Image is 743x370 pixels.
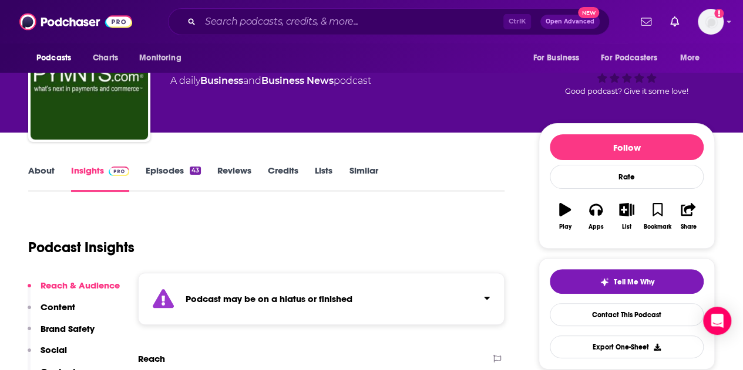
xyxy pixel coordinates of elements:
[28,239,135,256] h1: Podcast Insights
[611,195,642,237] button: List
[138,273,505,325] section: Click to expand status details
[550,134,704,160] button: Follow
[93,50,118,66] span: Charts
[28,323,95,345] button: Brand Safety
[593,47,674,69] button: open menu
[109,167,129,176] img: Podchaser Pro
[622,223,631,230] div: List
[600,277,609,287] img: tell me why sparkle
[243,75,261,86] span: and
[200,75,243,86] a: Business
[261,75,334,86] a: Business News
[349,165,378,192] a: Similar
[28,47,86,69] button: open menu
[550,165,704,189] div: Rate
[190,167,201,175] div: 43
[550,195,580,237] button: Play
[170,74,371,88] div: A daily podcast
[85,47,125,69] a: Charts
[268,165,298,192] a: Credits
[550,303,704,326] a: Contact This Podcast
[71,165,129,192] a: InsightsPodchaser Pro
[698,9,724,35] span: Logged in as emilyjherman
[673,195,704,237] button: Share
[41,301,75,313] p: Content
[315,165,332,192] a: Lists
[550,269,704,294] button: tell me why sparkleTell Me Why
[546,19,594,25] span: Open Advanced
[580,195,611,237] button: Apps
[680,223,696,230] div: Share
[703,307,731,335] div: Open Intercom Messenger
[698,9,724,35] img: User Profile
[28,280,120,301] button: Reach & Audience
[131,47,196,69] button: open menu
[614,277,654,287] span: Tell Me Why
[550,335,704,358] button: Export One-Sheet
[41,280,120,291] p: Reach & Audience
[601,50,657,66] span: For Podcasters
[665,12,684,32] a: Show notifications dropdown
[698,9,724,35] button: Show profile menu
[642,195,673,237] button: Bookmark
[714,9,724,18] svg: Add a profile image
[28,301,75,323] button: Content
[139,50,181,66] span: Monitoring
[41,344,67,355] p: Social
[36,50,71,66] span: Podcasts
[540,15,600,29] button: Open AdvancedNew
[525,47,594,69] button: open menu
[565,87,688,96] span: Good podcast? Give it some love!
[636,12,656,32] a: Show notifications dropdown
[168,8,610,35] div: Search podcasts, credits, & more...
[31,22,148,140] img: podcast Archives | PYMNTS.com
[28,344,67,366] button: Social
[28,165,55,192] a: About
[559,223,571,230] div: Play
[644,223,671,230] div: Bookmark
[672,47,715,69] button: open menu
[138,353,165,364] h2: Reach
[200,12,503,31] input: Search podcasts, credits, & more...
[589,223,604,230] div: Apps
[186,293,352,304] strong: Podcast may be on a hiatus or finished
[19,11,132,33] img: Podchaser - Follow, Share and Rate Podcasts
[217,165,251,192] a: Reviews
[680,50,700,66] span: More
[146,165,201,192] a: Episodes43
[503,14,531,29] span: Ctrl K
[578,7,599,18] span: New
[41,323,95,334] p: Brand Safety
[533,50,579,66] span: For Business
